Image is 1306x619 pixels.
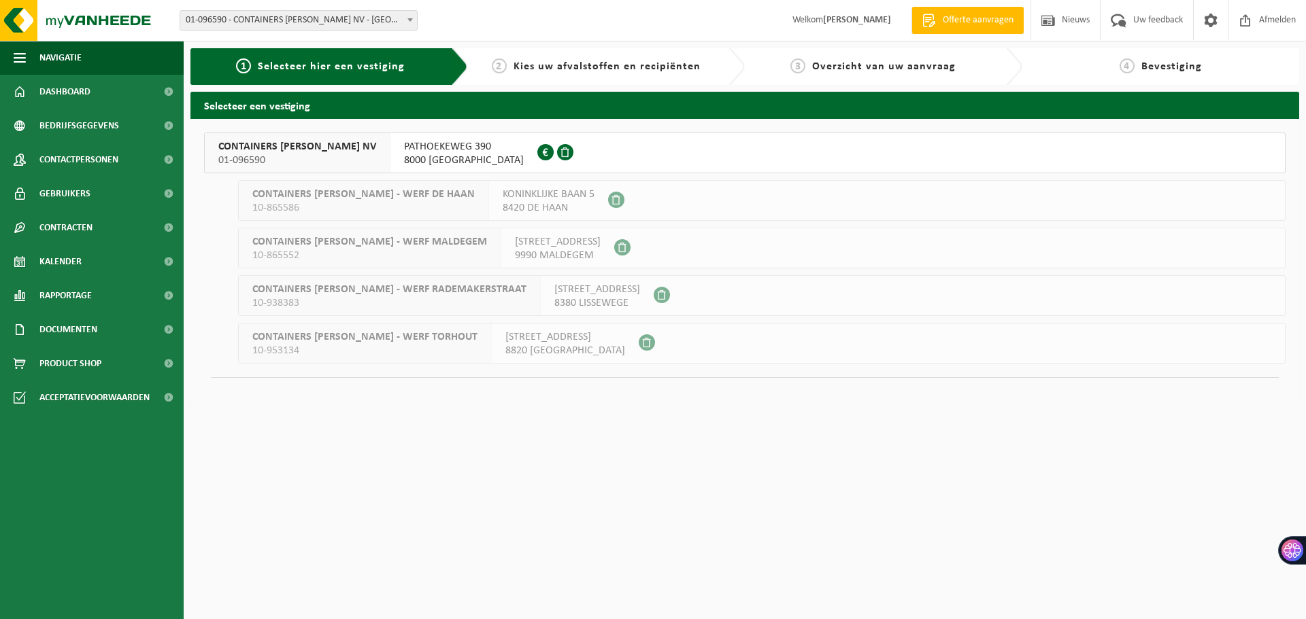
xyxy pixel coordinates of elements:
[514,61,701,72] span: Kies uw afvalstoffen en recipiënten
[554,283,640,296] span: [STREET_ADDRESS]
[252,201,475,215] span: 10-865586
[252,188,475,201] span: CONTAINERS [PERSON_NAME] - WERF DE HAAN
[823,15,891,25] strong: [PERSON_NAME]
[180,10,418,31] span: 01-096590 - CONTAINERS JAN HAECK NV - BRUGGE
[39,177,90,211] span: Gebruikers
[252,330,478,344] span: CONTAINERS [PERSON_NAME] - WERF TORHOUT
[503,188,595,201] span: KONINKLIJKE BAAN 5
[39,381,150,414] span: Acceptatievoorwaarden
[39,211,93,245] span: Contracten
[39,279,92,313] span: Rapportage
[252,344,478,357] span: 10-953134
[503,201,595,215] span: 8420 DE HAAN
[258,61,405,72] span: Selecteer hier een vestiging
[1120,58,1135,73] span: 4
[505,330,625,344] span: [STREET_ADDRESS]
[39,41,82,75] span: Navigatie
[812,61,956,72] span: Overzicht van uw aanvraag
[190,92,1299,118] h2: Selecteer een vestiging
[39,245,82,279] span: Kalender
[515,235,601,249] span: [STREET_ADDRESS]
[218,154,376,167] span: 01-096590
[39,143,118,177] span: Contactpersonen
[252,235,487,249] span: CONTAINERS [PERSON_NAME] - WERF MALDEGEM
[790,58,805,73] span: 3
[39,75,90,109] span: Dashboard
[218,140,376,154] span: CONTAINERS [PERSON_NAME] NV
[404,154,524,167] span: 8000 [GEOGRAPHIC_DATA]
[252,283,526,296] span: CONTAINERS [PERSON_NAME] - WERF RADEMAKERSTRAAT
[492,58,507,73] span: 2
[1141,61,1202,72] span: Bevestiging
[505,344,625,357] span: 8820 [GEOGRAPHIC_DATA]
[554,296,640,310] span: 8380 LISSEWEGE
[252,249,487,262] span: 10-865552
[515,249,601,262] span: 9990 MALDEGEM
[180,11,417,30] span: 01-096590 - CONTAINERS JAN HAECK NV - BRUGGE
[39,313,97,347] span: Documenten
[404,140,524,154] span: PATHOEKEWEG 390
[236,58,251,73] span: 1
[911,7,1024,34] a: Offerte aanvragen
[204,132,1286,173] button: CONTAINERS [PERSON_NAME] NV 01-096590 PATHOEKEWEG 3908000 [GEOGRAPHIC_DATA]
[252,296,526,310] span: 10-938383
[39,109,119,143] span: Bedrijfsgegevens
[939,14,1017,27] span: Offerte aanvragen
[39,347,101,381] span: Product Shop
